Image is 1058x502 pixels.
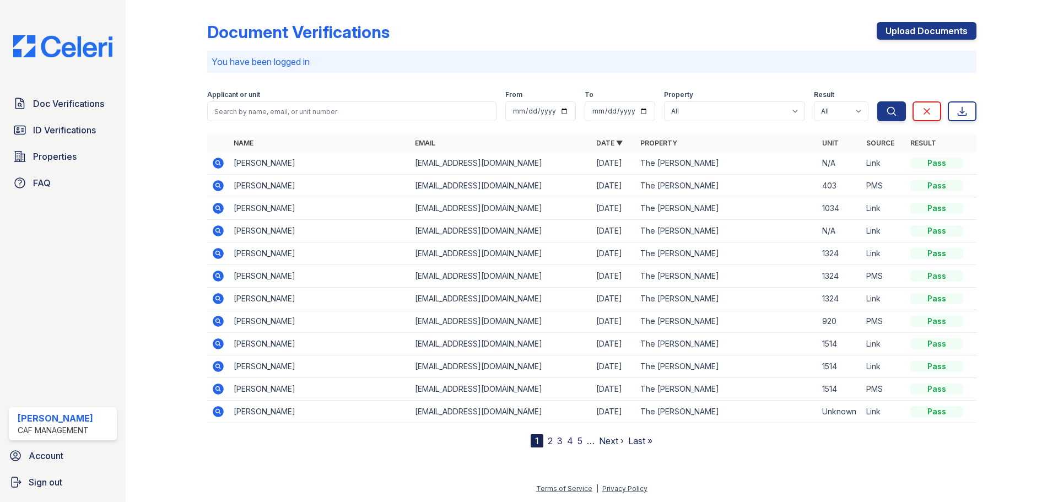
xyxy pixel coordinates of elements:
[229,242,411,265] td: [PERSON_NAME]
[18,412,93,425] div: [PERSON_NAME]
[577,435,582,446] a: 5
[862,333,906,355] td: Link
[592,333,636,355] td: [DATE]
[4,35,121,57] img: CE_Logo_Blue-a8612792a0a2168367f1c8372b55b34899dd931a85d93a1a3d3e32e68fde9ad4.png
[9,93,117,115] a: Doc Verifications
[818,265,862,288] td: 1324
[636,401,817,423] td: The [PERSON_NAME]
[814,90,834,99] label: Result
[910,316,963,327] div: Pass
[636,265,817,288] td: The [PERSON_NAME]
[636,355,817,378] td: The [PERSON_NAME]
[411,401,592,423] td: [EMAIL_ADDRESS][DOMAIN_NAME]
[910,361,963,372] div: Pass
[411,242,592,265] td: [EMAIL_ADDRESS][DOMAIN_NAME]
[411,355,592,378] td: [EMAIL_ADDRESS][DOMAIN_NAME]
[592,265,636,288] td: [DATE]
[229,401,411,423] td: [PERSON_NAME]
[910,180,963,191] div: Pass
[234,139,253,147] a: Name
[818,355,862,378] td: 1514
[636,220,817,242] td: The [PERSON_NAME]
[818,288,862,310] td: 1324
[636,378,817,401] td: The [PERSON_NAME]
[599,435,624,446] a: Next ›
[822,139,839,147] a: Unit
[411,152,592,175] td: [EMAIL_ADDRESS][DOMAIN_NAME]
[411,378,592,401] td: [EMAIL_ADDRESS][DOMAIN_NAME]
[636,288,817,310] td: The [PERSON_NAME]
[229,310,411,333] td: [PERSON_NAME]
[818,310,862,333] td: 920
[411,288,592,310] td: [EMAIL_ADDRESS][DOMAIN_NAME]
[592,378,636,401] td: [DATE]
[567,435,573,446] a: 4
[33,176,51,190] span: FAQ
[4,471,121,493] a: Sign out
[548,435,553,446] a: 2
[862,355,906,378] td: Link
[910,139,936,147] a: Result
[910,293,963,304] div: Pass
[411,265,592,288] td: [EMAIL_ADDRESS][DOMAIN_NAME]
[596,484,598,493] div: |
[910,158,963,169] div: Pass
[505,90,522,99] label: From
[636,242,817,265] td: The [PERSON_NAME]
[818,220,862,242] td: N/A
[862,220,906,242] td: Link
[411,197,592,220] td: [EMAIL_ADDRESS][DOMAIN_NAME]
[229,152,411,175] td: [PERSON_NAME]
[602,484,647,493] a: Privacy Policy
[877,22,976,40] a: Upload Documents
[862,197,906,220] td: Link
[818,175,862,197] td: 403
[9,172,117,194] a: FAQ
[415,139,435,147] a: Email
[229,197,411,220] td: [PERSON_NAME]
[207,101,496,121] input: Search by name, email, or unit number
[592,220,636,242] td: [DATE]
[207,90,260,99] label: Applicant or unit
[910,225,963,236] div: Pass
[9,145,117,168] a: Properties
[818,401,862,423] td: Unknown
[910,384,963,395] div: Pass
[910,406,963,417] div: Pass
[592,197,636,220] td: [DATE]
[862,152,906,175] td: Link
[862,175,906,197] td: PMS
[411,175,592,197] td: [EMAIL_ADDRESS][DOMAIN_NAME]
[536,484,592,493] a: Terms of Service
[628,435,652,446] a: Last »
[596,139,623,147] a: Date ▼
[818,378,862,401] td: 1514
[636,333,817,355] td: The [PERSON_NAME]
[229,333,411,355] td: [PERSON_NAME]
[212,55,972,68] p: You have been logged in
[818,333,862,355] td: 1514
[531,434,543,447] div: 1
[592,401,636,423] td: [DATE]
[29,476,62,489] span: Sign out
[636,310,817,333] td: The [PERSON_NAME]
[229,220,411,242] td: [PERSON_NAME]
[33,123,96,137] span: ID Verifications
[910,203,963,214] div: Pass
[4,445,121,467] a: Account
[229,288,411,310] td: [PERSON_NAME]
[866,139,894,147] a: Source
[229,175,411,197] td: [PERSON_NAME]
[636,152,817,175] td: The [PERSON_NAME]
[592,175,636,197] td: [DATE]
[592,288,636,310] td: [DATE]
[18,425,93,436] div: CAF Management
[229,378,411,401] td: [PERSON_NAME]
[862,242,906,265] td: Link
[587,434,595,447] span: …
[29,449,63,462] span: Account
[411,310,592,333] td: [EMAIL_ADDRESS][DOMAIN_NAME]
[818,242,862,265] td: 1324
[664,90,693,99] label: Property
